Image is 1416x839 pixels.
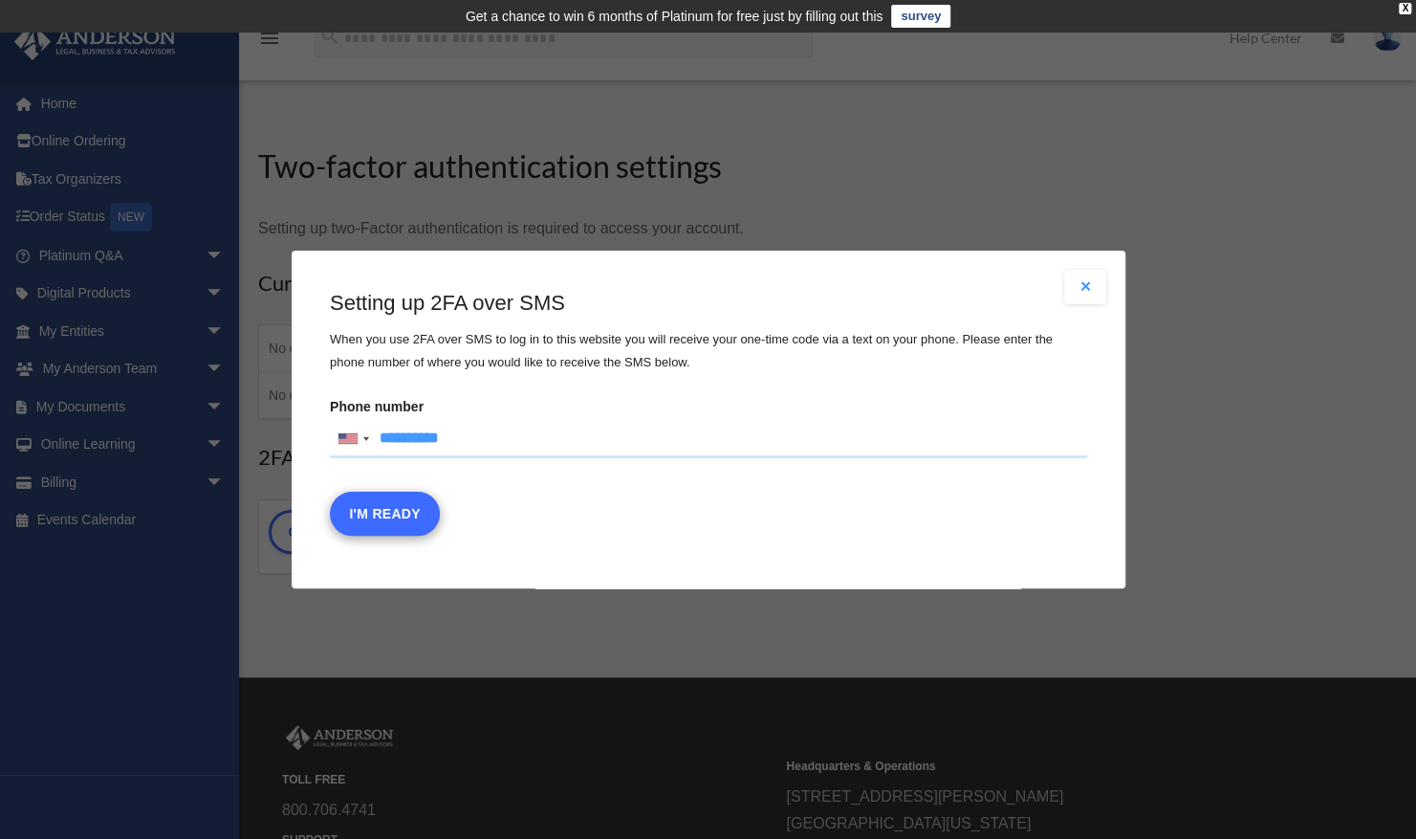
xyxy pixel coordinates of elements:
[891,5,950,28] a: survey
[330,289,1087,319] h3: Setting up 2FA over SMS
[330,393,1087,458] label: Phone number
[331,421,375,457] div: United States: +1
[1399,3,1411,14] div: close
[330,420,1087,458] input: Phone numberList of countries
[466,5,883,28] div: Get a chance to win 6 months of Platinum for free just by filling out this
[330,328,1087,374] p: When you use 2FA over SMS to log in to this website you will receive your one-time code via a tex...
[1064,270,1106,304] button: Close modal
[330,492,440,536] button: I'm Ready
